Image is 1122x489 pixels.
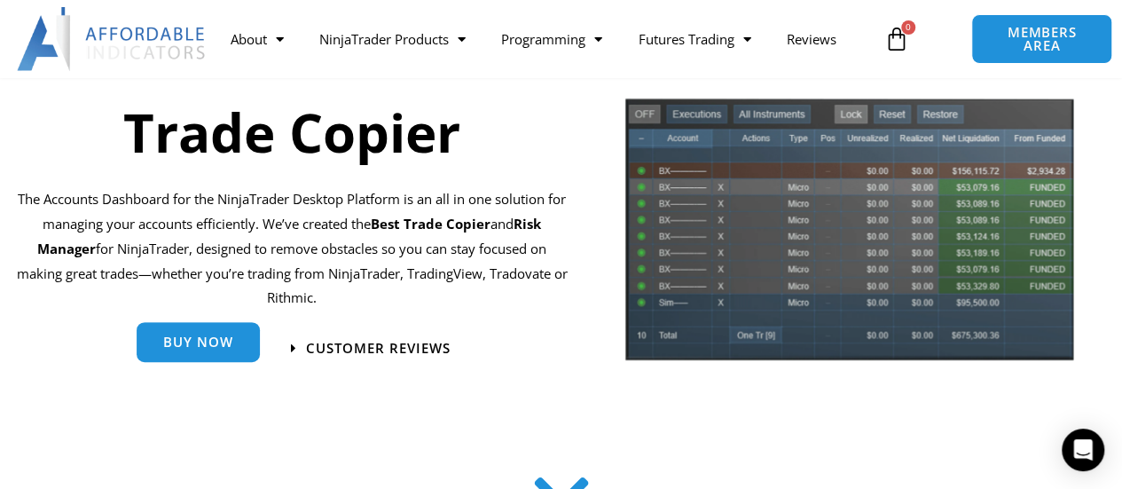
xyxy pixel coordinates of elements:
img: LogoAI | Affordable Indicators – NinjaTrader [17,7,208,71]
a: Programming [483,19,620,59]
span: Customer Reviews [306,342,451,355]
a: Customer Reviews [291,342,451,355]
strong: Risk Manager [37,215,541,257]
nav: Menu [213,19,875,59]
a: MEMBERS AREA [971,14,1112,64]
img: tradecopier | Affordable Indicators – NinjaTrader [624,97,1074,373]
a: NinjaTrader Products [302,19,483,59]
span: Buy Now [163,335,233,349]
a: 0 [858,13,936,65]
span: 0 [901,20,915,35]
p: The Accounts Dashboard for the NinjaTrader Desktop Platform is an all in one solution for managin... [13,187,570,311]
h1: Trade Copier [13,95,570,170]
a: Reviews [768,19,853,59]
b: Best Trade Copier [371,215,490,233]
div: Open Intercom Messenger [1062,429,1104,471]
a: Futures Trading [620,19,768,59]
a: Buy Now [137,322,260,362]
a: About [213,19,302,59]
span: MEMBERS AREA [990,26,1094,52]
